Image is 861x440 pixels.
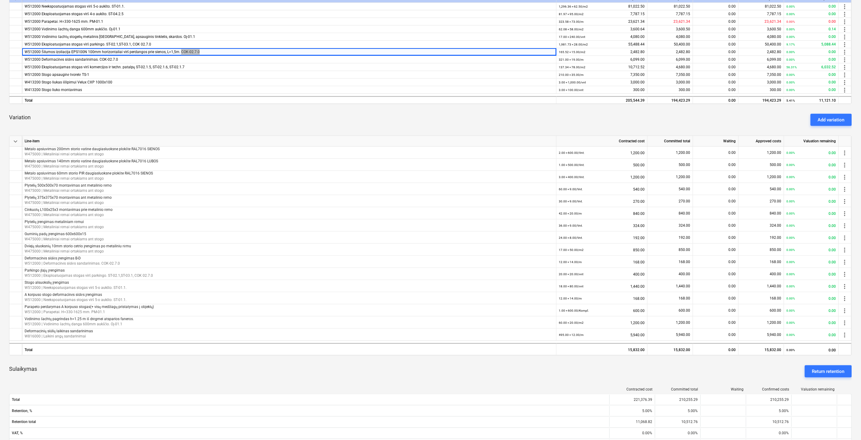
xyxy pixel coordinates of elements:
[770,199,781,203] span: 270.00
[787,5,795,8] small: 0.00%
[787,97,836,104] div: 11,121.10
[559,66,586,69] small: 137.34 × 78.00 / m2
[22,136,557,147] div: Line-item
[655,406,700,416] div: 5.00%
[25,164,554,169] p: W475000 | Metaliniai rėmai ortakiams ant stogo
[559,316,645,329] div: 1,200.00
[746,428,792,438] div: 0.00%
[25,195,554,200] p: Plytelių 375x375x70 montavimas ant metalinio rėmo
[787,297,795,300] small: 0.00%
[787,58,795,61] small: 0.00%
[787,248,795,252] small: 0.00%
[559,28,584,31] small: 62.08 × 58.00 / m2
[841,210,849,217] span: more_vert
[767,151,781,155] span: 1,200.00
[787,12,795,16] small: 0.00%
[25,188,554,193] p: W475000 | Metaliniai rėmai ortakiams ant stogo
[787,309,795,312] small: 0.00%
[729,211,736,215] span: 0.00
[841,11,849,18] span: more_vert
[679,235,690,240] span: 192.00
[746,395,792,404] div: 210,255.29
[559,33,645,41] div: 4,080.00
[676,57,690,62] span: 6,099.00
[841,86,849,94] span: more_vert
[25,316,554,322] p: Vėdinimo šachtų pagrindas h=1.25 m iš drėgmei atsparios faneros.
[787,18,836,25] div: 0.00
[559,151,585,154] small: 2.00 × 600.00 / Vnt.
[770,260,781,264] span: 168.00
[770,223,781,228] span: 324.00
[841,161,849,169] span: more_vert
[559,147,645,159] div: 1,200.00
[767,80,781,84] span: 3,000.00
[787,224,795,227] small: 0.00%
[770,88,781,92] span: 300.00
[746,406,792,416] div: 5.00%
[559,188,583,191] small: 60.00 × 9.00 / Vnt.
[729,151,736,155] span: 0.00
[765,42,781,46] span: 50,400.00
[559,200,583,203] small: 30.00 × 9.00 / Vnt.
[770,272,781,276] span: 400.00
[559,163,585,167] small: 1.00 × 500.00 / Vnt.
[767,73,781,77] span: 7,350.00
[787,236,795,239] small: 0.00%
[648,343,693,355] div: 15,832.00
[787,41,836,48] div: 5,088.44
[767,27,781,31] span: 3,600.50
[787,175,795,179] small: 0.00%
[559,321,584,324] small: 60.00 × 20.00 / m2
[787,232,836,244] div: 0.00
[787,151,795,154] small: 0.00%
[25,292,554,297] p: A korpuso stogo deformacinės siūlės įrengimas
[655,395,700,404] div: 210,255.29
[767,320,781,325] span: 1,200.00
[559,212,582,215] small: 42.00 × 20.00 / m
[25,63,554,71] div: W512000 Eksploatuojamas stogas virš komercijos ir techn. patalpų ST-02.1.5, ST-02.1.6, ST-02.1.7
[729,88,736,92] span: 0.00
[767,284,781,288] span: 1,440.00
[559,304,645,317] div: 600.00
[770,308,781,313] span: 600.00
[25,147,554,152] p: Metalo apsiuvimas 200mm storio vatine daugiasluoksne plokšte RAL7016 SIENOS
[559,219,645,232] div: 324.00
[729,284,736,288] span: 0.00
[767,12,781,16] span: 7,787.15
[648,136,693,147] div: Committed total
[679,296,690,300] span: 168.00
[676,27,690,31] span: 3,600.50
[787,50,795,54] small: 0.00%
[25,261,554,266] p: W512000 | Deformacinės siūlės sandarinimas. COK-02.7.0
[787,329,836,341] div: 0.00
[841,246,849,254] span: more_vert
[559,43,588,46] small: 1,981.73 × 28.00 / m2
[787,66,797,69] small: 56.31%
[559,224,583,227] small: 36.00 × 9.00 / Vnt.
[729,260,736,264] span: 0.00
[787,88,795,92] small: 0.00%
[841,271,849,278] span: more_vert
[559,280,645,293] div: 1,440.00
[767,175,781,179] span: 1,200.00
[25,183,554,188] p: Plytelių 500x500x70 montavimas ant metalinio rėmo
[25,304,554,310] p: Parapeto perdarymas A korpuso stogas(+ visų medžiagų pristatymas į objektą)
[559,50,586,54] small: 165.52 × 15.00 / m2
[25,200,554,205] p: W475000 | Metaliniai rėmai ortakiams ant stogo
[676,151,690,155] span: 1,200.00
[739,96,784,104] div: 194,423.29
[841,33,849,41] span: more_vert
[787,304,836,317] div: 0.00
[609,395,655,404] div: 221,376.39
[559,25,645,33] div: 3,600.64
[674,19,690,24] span: 23,621.34
[787,188,795,191] small: 0.00%
[674,4,690,8] span: 81,022.50
[770,211,781,215] span: 840.00
[559,175,585,179] small: 3.00 × 400.00 / Vnt.
[25,268,554,273] p: Parkingo įlajų įrengimas
[811,114,852,126] button: Add variation
[841,79,849,86] span: more_vert
[787,43,795,46] small: 9.17%
[559,236,583,239] small: 24.00 × 8.00 / Vnt.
